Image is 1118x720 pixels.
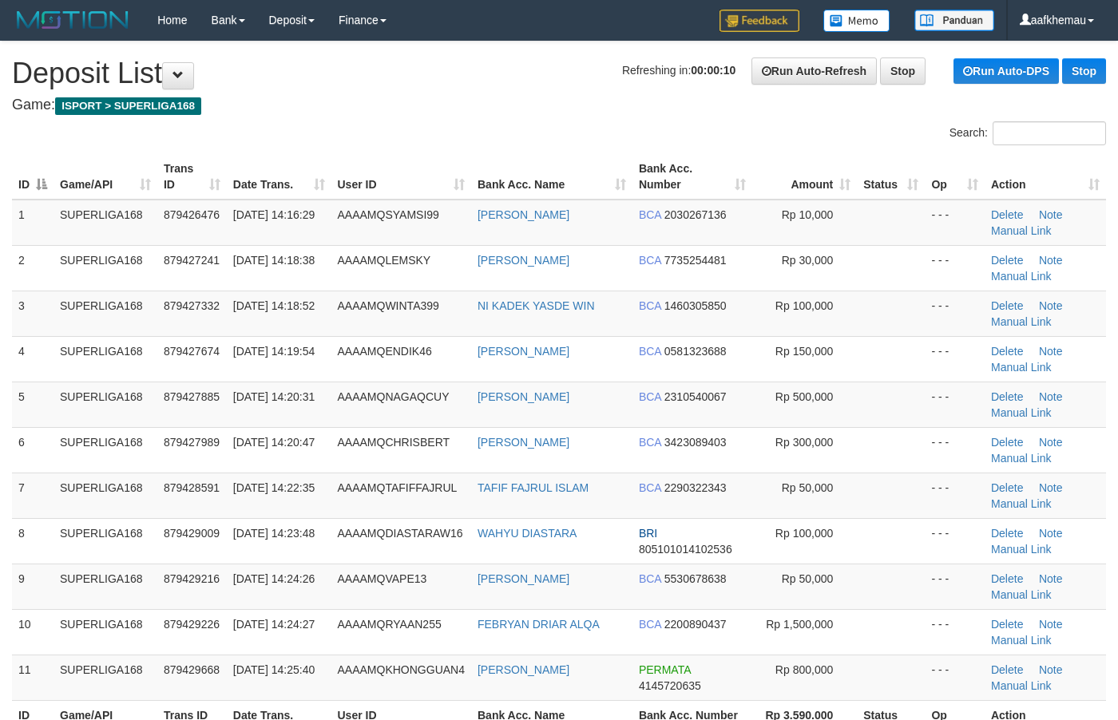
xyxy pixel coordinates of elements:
a: Stop [880,57,926,85]
span: [DATE] 14:19:54 [233,345,315,358]
th: Bank Acc. Name: activate to sort column ascending [471,154,632,200]
td: 1 [12,200,54,246]
td: SUPERLIGA168 [54,473,157,518]
a: Note [1039,208,1063,221]
a: TAFIF FAJRUL ISLAM [478,481,589,494]
span: Copy 4145720635 to clipboard [639,679,701,692]
span: Copy 2030267136 to clipboard [664,208,727,221]
span: 879427332 [164,299,220,312]
td: SUPERLIGA168 [54,245,157,291]
span: AAAAMQTAFIFFAJRUL [338,481,458,494]
a: Delete [991,527,1023,540]
td: - - - [925,336,985,382]
span: [DATE] 14:18:38 [233,254,315,267]
a: [PERSON_NAME] [478,436,569,449]
td: SUPERLIGA168 [54,291,157,336]
span: AAAAMQKHONGGUAN4 [338,663,465,676]
td: - - - [925,473,985,518]
a: Delete [991,345,1023,358]
a: NI KADEK YASDE WIN [478,299,595,312]
a: [PERSON_NAME] [478,345,569,358]
td: 5 [12,382,54,427]
span: 879427885 [164,390,220,403]
a: Note [1039,618,1063,631]
td: 8 [12,518,54,564]
span: Rp 30,000 [782,254,834,267]
a: Note [1039,390,1063,403]
a: Manual Link [991,634,1052,647]
span: AAAAMQCHRISBERT [338,436,450,449]
td: SUPERLIGA168 [54,427,157,473]
a: Run Auto-DPS [953,58,1059,84]
span: AAAAMQVAPE13 [338,572,427,585]
h1: Deposit List [12,57,1106,89]
a: Delete [991,618,1023,631]
a: [PERSON_NAME] [478,572,569,585]
span: BCA [639,390,661,403]
span: AAAAMQRYAAN255 [338,618,442,631]
a: Delete [991,436,1023,449]
span: [DATE] 14:24:26 [233,572,315,585]
label: Search: [950,121,1106,145]
td: SUPERLIGA168 [54,336,157,382]
span: [DATE] 14:23:48 [233,527,315,540]
strong: 00:00:10 [691,64,735,77]
td: SUPERLIGA168 [54,609,157,655]
td: 6 [12,427,54,473]
td: SUPERLIGA168 [54,200,157,246]
a: Manual Link [991,452,1052,465]
a: Note [1039,527,1063,540]
img: Button%20Memo.svg [823,10,890,32]
a: Stop [1062,58,1106,84]
span: Copy 7735254481 to clipboard [664,254,727,267]
span: 879427674 [164,345,220,358]
span: Refreshing in: [622,64,735,77]
span: Copy 2200890437 to clipboard [664,618,727,631]
td: 3 [12,291,54,336]
span: 879426476 [164,208,220,221]
a: [PERSON_NAME] [478,390,569,403]
td: - - - [925,427,985,473]
span: Copy 2310540067 to clipboard [664,390,727,403]
a: Delete [991,299,1023,312]
a: Delete [991,481,1023,494]
span: Rp 100,000 [775,527,833,540]
th: Op: activate to sort column ascending [925,154,985,200]
span: Rp 150,000 [775,345,833,358]
a: FEBRYAN DRIAR ALQA [478,618,600,631]
a: Run Auto-Refresh [751,57,877,85]
span: BCA [639,345,661,358]
span: Copy 805101014102536 to clipboard [639,543,732,556]
td: - - - [925,382,985,427]
span: AAAAMQENDIK46 [338,345,432,358]
span: BRI [639,527,657,540]
td: - - - [925,200,985,246]
span: AAAAMQLEMSKY [338,254,431,267]
span: Copy 3423089403 to clipboard [664,436,727,449]
a: Note [1039,299,1063,312]
td: 10 [12,609,54,655]
a: Note [1039,436,1063,449]
span: BCA [639,618,661,631]
a: Delete [991,390,1023,403]
span: [DATE] 14:18:52 [233,299,315,312]
a: Delete [991,254,1023,267]
a: Delete [991,208,1023,221]
a: Note [1039,254,1063,267]
th: Trans ID: activate to sort column ascending [157,154,227,200]
span: BCA [639,254,661,267]
span: 879429668 [164,663,220,676]
span: [DATE] 14:20:31 [233,390,315,403]
span: [DATE] 14:24:27 [233,618,315,631]
span: 879429226 [164,618,220,631]
td: 7 [12,473,54,518]
td: - - - [925,518,985,564]
span: Rp 800,000 [775,663,833,676]
span: Rp 50,000 [782,481,834,494]
td: - - - [925,291,985,336]
img: Feedback.jpg [720,10,799,32]
span: [DATE] 14:20:47 [233,436,315,449]
a: Note [1039,663,1063,676]
a: Manual Link [991,361,1052,374]
span: 879427989 [164,436,220,449]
